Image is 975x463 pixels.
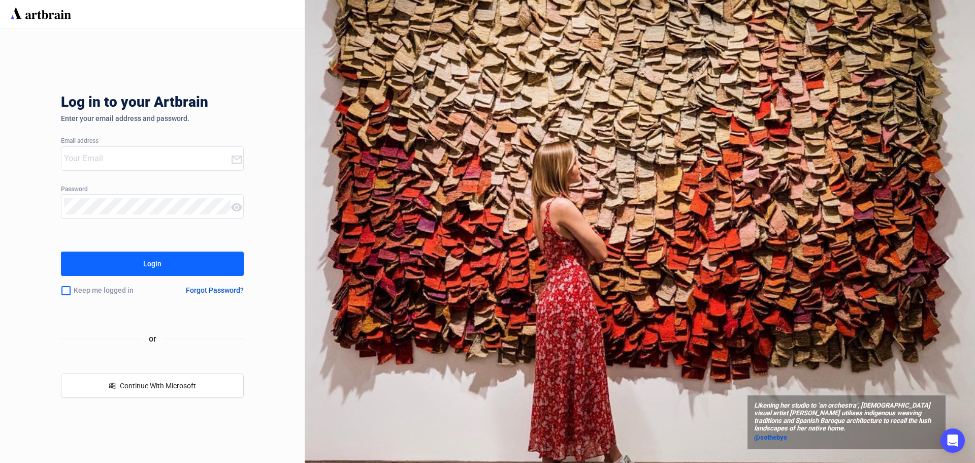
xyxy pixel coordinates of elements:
[109,382,116,389] span: windows
[141,332,165,345] span: or
[64,150,231,167] input: Your Email
[754,434,787,441] span: @sothebys
[61,138,244,145] div: Email address
[61,252,244,276] button: Login
[186,286,244,294] div: Forgot Password?
[120,382,196,390] span: Continue With Microsoft
[143,256,161,272] div: Login
[754,402,939,433] span: Likening her studio to ‘an orchestra’, [DEMOGRAPHIC_DATA] visual artist [PERSON_NAME] utilises in...
[61,280,161,301] div: Keep me logged in
[61,114,244,122] div: Enter your email address and password.
[940,428,965,453] div: Open Intercom Messenger
[61,186,244,193] div: Password
[61,94,366,114] div: Log in to your Artbrain
[754,433,939,443] a: @sothebys
[61,374,244,398] button: windowsContinue With Microsoft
